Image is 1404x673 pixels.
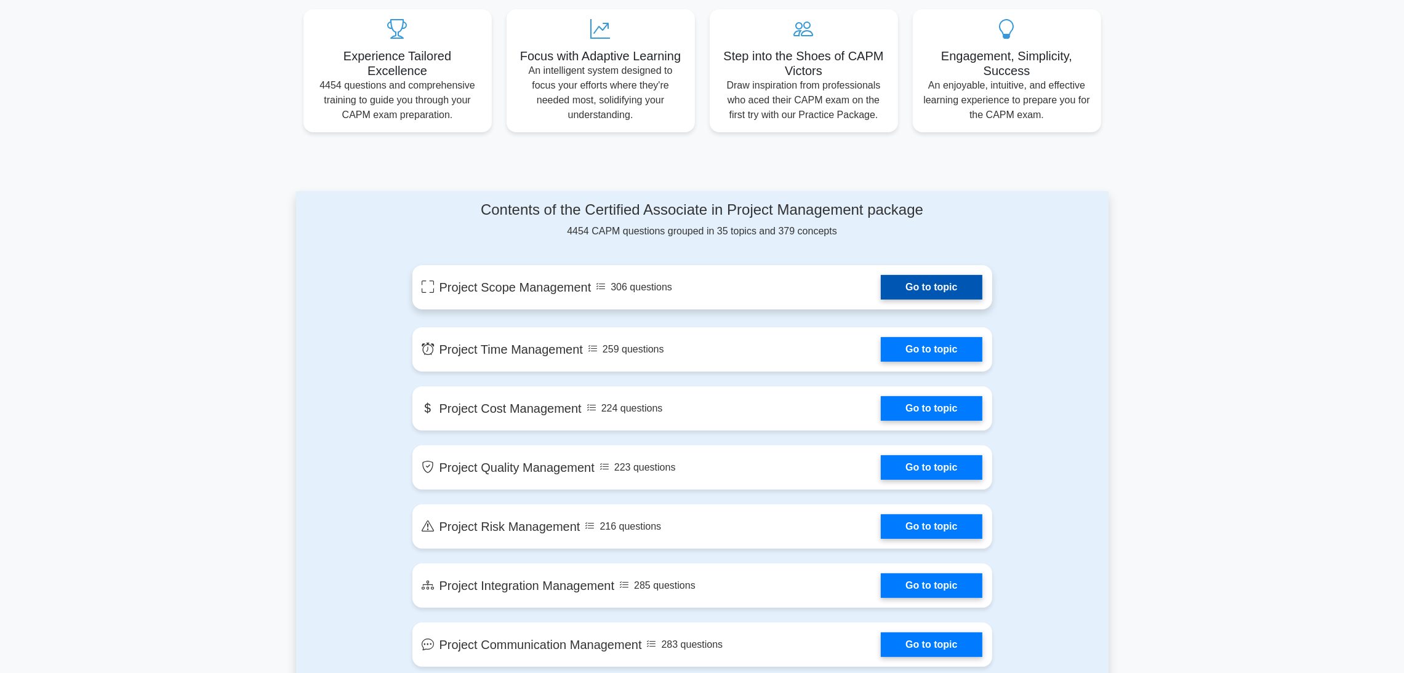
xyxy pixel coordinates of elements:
[923,78,1091,122] p: An enjoyable, intuitive, and effective learning experience to prepare you for the CAPM exam.
[720,78,888,122] p: Draw inspiration from professionals who aced their CAPM exam on the first try with our Practice P...
[881,396,982,421] a: Go to topic
[720,49,888,78] h5: Step into the Shoes of CAPM Victors
[881,573,982,598] a: Go to topic
[412,201,992,219] h4: Contents of the Certified Associate in Project Management package
[516,63,685,122] p: An intelligent system designed to focus your efforts where they're needed most, solidifying your ...
[881,337,982,362] a: Go to topic
[313,49,482,78] h5: Experience Tailored Excellence
[516,49,685,63] h5: Focus with Adaptive Learning
[313,78,482,122] p: 4454 questions and comprehensive training to guide you through your CAPM exam preparation.
[881,275,982,300] a: Go to topic
[412,201,992,239] div: 4454 CAPM questions grouped in 35 topics and 379 concepts
[881,455,982,480] a: Go to topic
[923,49,1091,78] h5: Engagement, Simplicity, Success
[881,514,982,539] a: Go to topic
[881,632,982,657] a: Go to topic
